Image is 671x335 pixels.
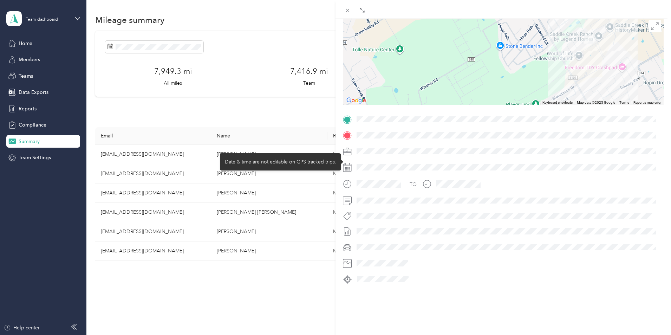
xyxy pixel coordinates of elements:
a: Report a map error [633,101,662,104]
div: Date & time are not editable on GPS tracked trips. [220,153,341,170]
a: Terms (opens in new tab) [619,101,629,104]
iframe: Everlance-gr Chat Button Frame [632,296,671,335]
button: Keyboard shortcuts [542,100,573,105]
span: Map data ©2025 Google [577,101,615,104]
div: TO [410,181,417,188]
a: Open this area in Google Maps (opens a new window) [345,96,368,105]
img: Google [345,96,368,105]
